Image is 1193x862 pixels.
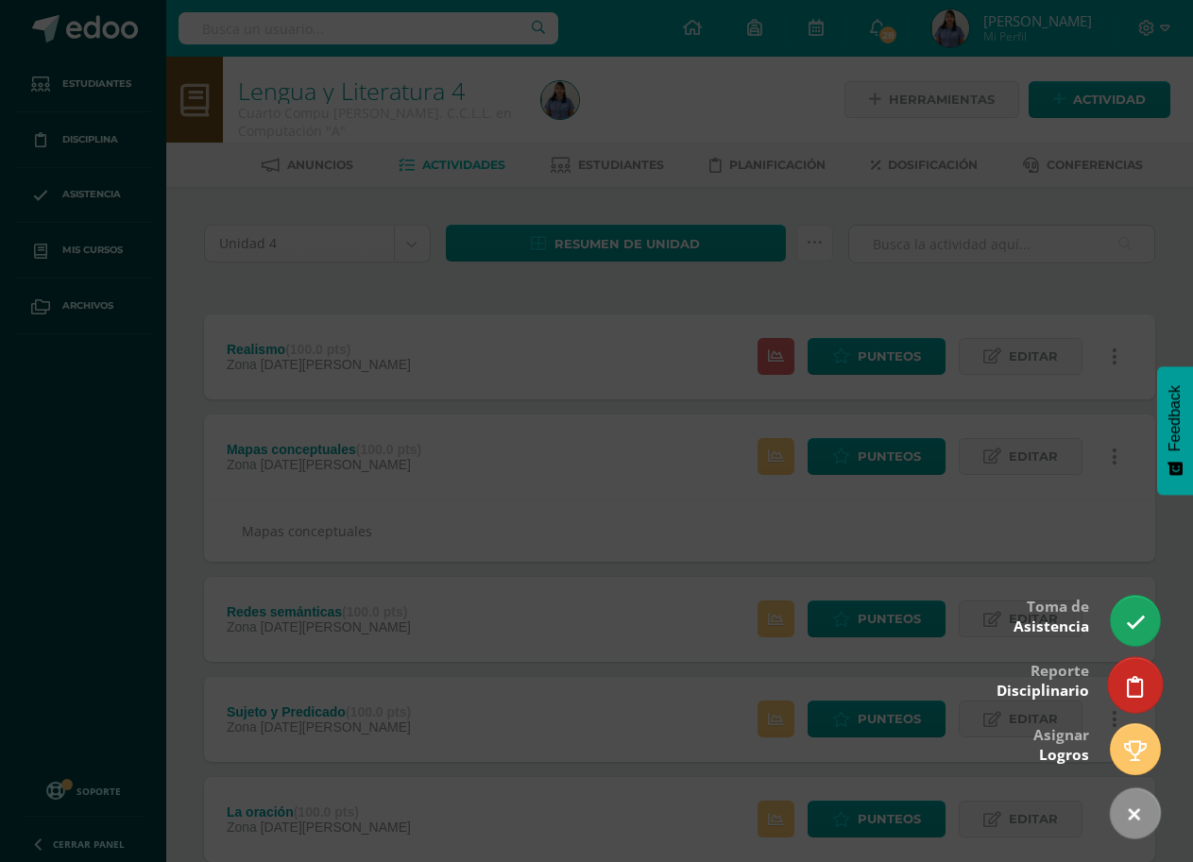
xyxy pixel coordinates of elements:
span: Logros [1039,745,1089,765]
div: Toma de [1014,584,1089,646]
span: Disciplinario [997,681,1089,701]
span: Feedback [1167,385,1184,451]
button: Feedback - Mostrar encuesta [1157,366,1193,495]
div: Reporte [997,649,1089,710]
div: Asignar [1033,713,1089,774]
span: Asistencia [1014,617,1089,636]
